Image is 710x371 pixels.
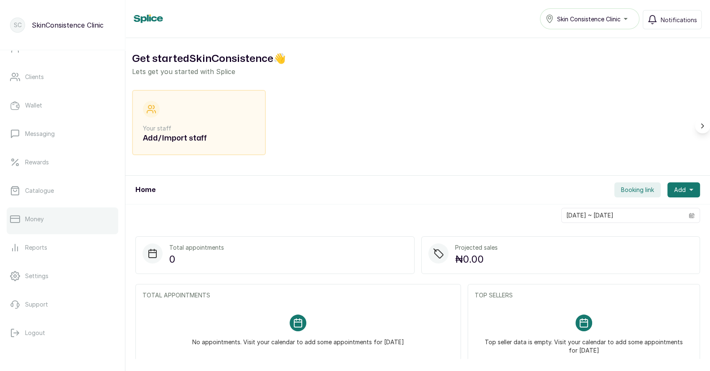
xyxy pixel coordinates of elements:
[7,65,118,89] a: Clients
[135,185,155,195] h1: Home
[7,179,118,202] a: Catalogue
[614,182,661,197] button: Booking link
[455,243,498,252] p: Projected sales
[557,15,621,23] span: Skin Consistence Clinic
[7,151,118,174] a: Rewards
[25,329,45,337] p: Logout
[25,101,42,110] p: Wallet
[25,187,54,195] p: Catalogue
[7,122,118,146] a: Messaging
[169,243,224,252] p: Total appointments
[132,51,703,67] h2: Get started SkinConsistence 👋
[7,321,118,345] button: Logout
[7,94,118,117] a: Wallet
[621,186,654,194] span: Booking link
[192,331,404,346] p: No appointments. Visit your calendar to add some appointments for [DATE]
[661,15,697,24] span: Notifications
[25,73,44,81] p: Clients
[32,20,104,30] p: SkinConsistence Clinic
[132,67,703,77] p: Lets get you started with Splice
[485,331,683,355] p: Top seller data is empty. Visit your calendar to add some appointments for [DATE]
[25,158,49,166] p: Rewards
[132,90,266,155] div: Your staffAdd/Import staff
[25,272,48,280] p: Settings
[7,293,118,316] a: Support
[540,8,639,29] button: Skin Consistence Clinic
[562,208,684,223] input: Select date
[674,186,686,194] span: Add
[7,236,118,259] a: Reports
[143,291,454,299] p: TOTAL APPOINTMENTS
[143,133,255,144] h2: Add/Import staff
[169,252,224,267] p: 0
[7,264,118,288] a: Settings
[25,130,55,138] p: Messaging
[455,252,498,267] p: ₦0.00
[25,215,44,223] p: Money
[643,10,702,29] button: Notifications
[143,124,255,133] p: Your staff
[667,182,700,197] button: Add
[7,207,118,231] a: Money
[14,21,22,29] p: SC
[25,243,47,252] p: Reports
[475,291,693,299] p: TOP SELLERS
[689,212,695,218] svg: calendar
[25,300,48,309] p: Support
[695,118,710,133] button: Scroll right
